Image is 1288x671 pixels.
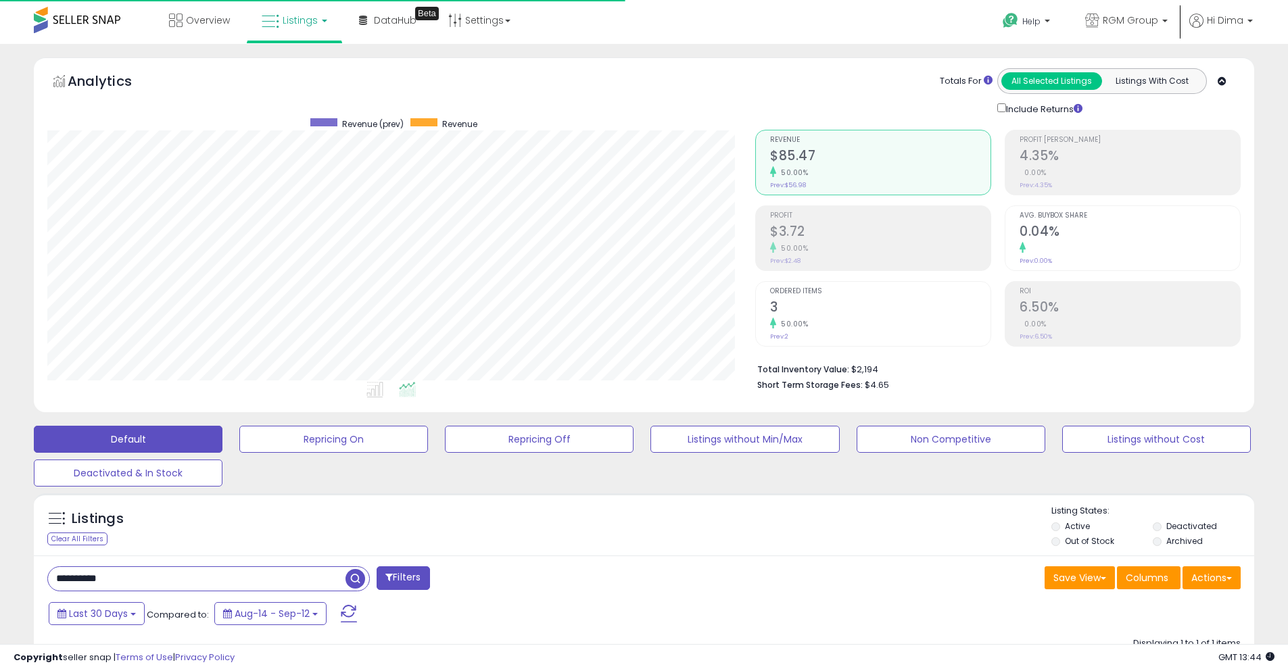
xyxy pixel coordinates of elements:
span: $4.65 [865,378,889,391]
span: Profit [770,212,991,220]
span: Revenue [442,118,477,130]
small: Prev: $56.98 [770,181,806,189]
label: Out of Stock [1065,535,1114,547]
small: Prev: 2 [770,332,788,341]
button: Aug-14 - Sep-12 [214,602,327,625]
button: Last 30 Days [49,602,145,625]
button: Listings without Min/Max [650,426,839,453]
h2: 4.35% [1020,148,1240,166]
div: Totals For [940,75,993,88]
span: Profit [PERSON_NAME] [1020,136,1240,144]
span: ROI [1020,288,1240,295]
span: Help [1022,16,1041,27]
button: Save View [1045,566,1115,589]
button: Filters [377,566,429,590]
label: Active [1065,520,1090,532]
h2: 3 [770,299,991,318]
a: Hi Dima [1189,14,1253,44]
a: Help [992,2,1064,44]
li: $2,194 [757,360,1231,376]
small: Prev: 4.35% [1020,181,1052,189]
small: Prev: 6.50% [1020,332,1052,341]
span: Revenue [770,136,991,144]
span: Aug-14 - Sep-12 [235,607,310,620]
small: Prev: 0.00% [1020,257,1052,265]
label: Deactivated [1166,520,1217,532]
p: Listing States: [1051,505,1254,518]
div: Tooltip anchor [415,7,439,20]
small: Prev: $2.48 [770,257,801,265]
h2: 6.50% [1020,299,1240,318]
button: Repricing Off [445,426,634,453]
button: Listings With Cost [1101,72,1202,90]
span: 2025-10-13 13:44 GMT [1218,651,1274,664]
span: Compared to: [147,608,209,621]
span: Overview [186,14,230,27]
div: Include Returns [987,101,1099,116]
small: 0.00% [1020,319,1047,329]
span: Avg. Buybox Share [1020,212,1240,220]
h5: Listings [72,510,124,528]
button: Repricing On [239,426,428,453]
div: seller snap | | [14,651,235,664]
small: 50.00% [776,243,808,253]
span: Listings [283,14,318,27]
small: 50.00% [776,168,808,178]
small: 50.00% [776,319,808,329]
button: Deactivated & In Stock [34,459,222,487]
span: Revenue (prev) [342,118,404,130]
label: Archived [1166,535,1203,547]
small: 0.00% [1020,168,1047,178]
a: Terms of Use [116,651,173,664]
b: Short Term Storage Fees: [757,379,863,391]
button: Non Competitive [857,426,1045,453]
i: Get Help [1002,12,1019,29]
b: Total Inventory Value: [757,364,849,375]
button: All Selected Listings [1001,72,1102,90]
button: Default [34,426,222,453]
span: RGM Group [1103,14,1158,27]
span: Hi Dima [1207,14,1243,27]
span: Columns [1126,571,1168,585]
h5: Analytics [68,72,158,94]
div: Clear All Filters [47,532,108,545]
strong: Copyright [14,651,63,664]
h2: $3.72 [770,224,991,242]
h2: 0.04% [1020,224,1240,242]
button: Columns [1117,566,1180,589]
button: Listings without Cost [1062,426,1251,453]
button: Actions [1183,566,1241,589]
span: DataHub [374,14,416,27]
a: Privacy Policy [175,651,235,664]
div: Displaying 1 to 1 of 1 items [1133,637,1241,650]
h2: $85.47 [770,148,991,166]
span: Ordered Items [770,288,991,295]
span: Last 30 Days [69,607,128,620]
